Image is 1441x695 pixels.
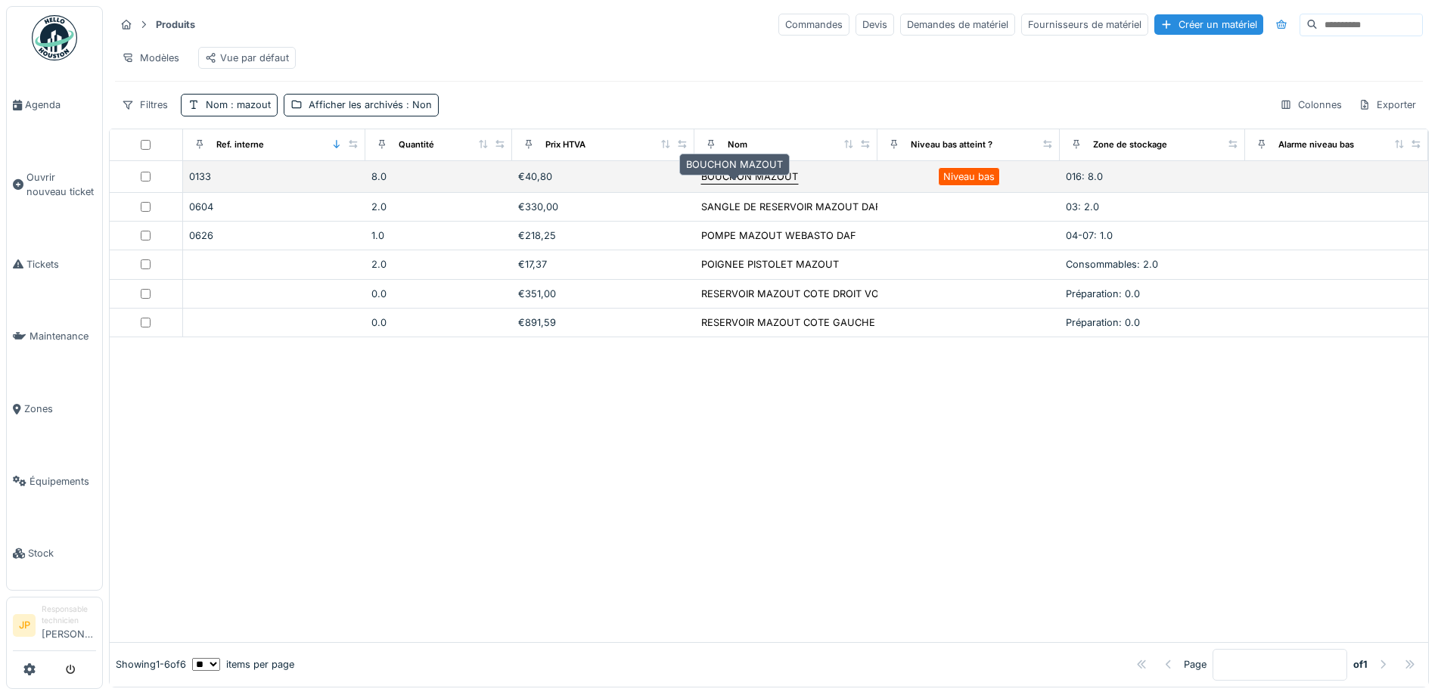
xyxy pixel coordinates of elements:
[1066,171,1103,182] span: 016: 8.0
[1278,138,1354,151] div: Alarme niveau bas
[1021,14,1148,36] div: Fournisseurs de matériel
[7,228,102,301] a: Tickets
[1066,259,1158,270] span: Consommables: 2.0
[13,614,36,637] li: JP
[943,169,995,184] div: Niveau bas
[701,287,898,301] div: RESERVOIR MAZOUT COTE DROIT VOLVO
[1353,657,1368,672] strong: of 1
[778,14,849,36] div: Commandes
[371,228,505,243] div: 1.0
[189,200,360,214] div: 0604
[1066,317,1140,328] span: Préparation: 0.0
[216,138,264,151] div: Ref. interne
[13,603,96,651] a: JP Responsable technicien[PERSON_NAME]
[189,169,360,184] div: 0133
[42,603,96,647] li: [PERSON_NAME]
[7,517,102,590] a: Stock
[911,138,992,151] div: Niveau bas atteint ?
[856,14,894,36] div: Devis
[150,17,201,32] strong: Produits
[7,373,102,445] a: Zones
[206,98,271,112] div: Nom
[518,257,689,271] div: €17,37
[116,657,186,672] div: Showing 1 - 6 of 6
[679,154,790,175] div: BOUCHON MAZOUT
[518,287,689,301] div: €351,00
[518,228,689,243] div: €218,25
[518,315,689,330] div: €891,59
[545,138,585,151] div: Prix HTVA
[228,99,271,110] span: : mazout
[399,138,434,151] div: Quantité
[25,98,96,112] span: Agenda
[7,69,102,141] a: Agenda
[7,445,102,518] a: Équipements
[26,170,96,199] span: Ouvrir nouveau ticket
[7,141,102,228] a: Ouvrir nouveau ticket
[7,300,102,373] a: Maintenance
[371,287,505,301] div: 0.0
[28,546,96,560] span: Stock
[371,315,505,330] div: 0.0
[371,257,505,271] div: 2.0
[701,228,856,243] div: POMPE MAZOUT WEBASTO DAF
[42,603,96,627] div: Responsable technicien
[32,15,77,61] img: Badge_color-CXgf-gQk.svg
[728,138,747,151] div: Nom
[1273,94,1349,116] div: Colonnes
[1352,94,1423,116] div: Exporter
[701,200,881,214] div: SANGLE DE RESERVOIR MAZOUT DAF
[403,99,432,110] span: : Non
[24,402,96,416] span: Zones
[1184,657,1207,672] div: Page
[115,47,186,69] div: Modèles
[1066,201,1099,213] span: 03: 2.0
[518,169,689,184] div: €40,80
[1093,138,1167,151] div: Zone de stockage
[701,315,911,330] div: RESERVOIR MAZOUT COTE GAUCHE VOLVO
[309,98,432,112] div: Afficher les archivés
[1066,288,1140,299] span: Préparation: 0.0
[701,169,798,184] div: BOUCHON MAZOUT
[205,51,289,65] div: Vue par défaut
[192,657,294,672] div: items per page
[701,257,839,271] div: POIGNEE PISTOLET MAZOUT
[30,329,96,343] span: Maintenance
[30,474,96,489] span: Équipements
[189,228,360,243] div: 0626
[518,200,689,214] div: €330,00
[371,200,505,214] div: 2.0
[900,14,1015,36] div: Demandes de matériel
[115,94,175,116] div: Filtres
[1154,14,1263,35] div: Créer un matériel
[26,257,96,271] span: Tickets
[371,169,505,184] div: 8.0
[1066,230,1113,241] span: 04-07: 1.0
